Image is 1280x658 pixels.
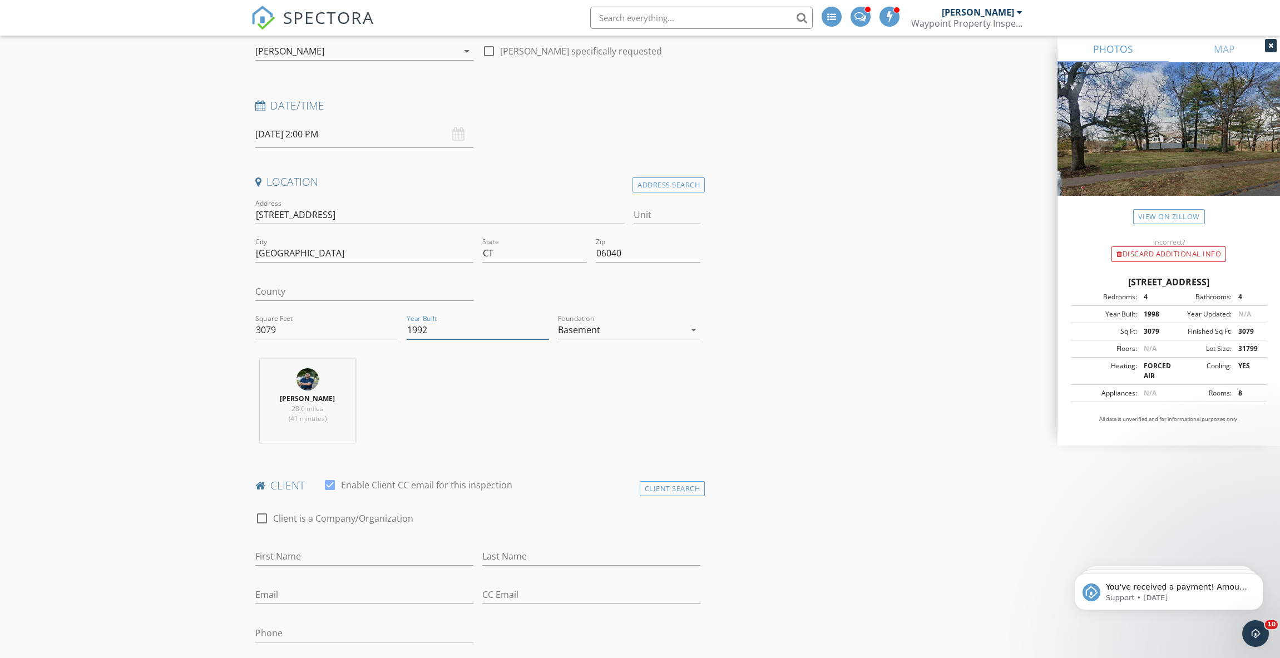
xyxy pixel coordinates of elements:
[1057,550,1280,628] iframe: Intercom notifications message
[1169,388,1232,398] div: Rooms:
[273,513,413,524] label: Client is a Company/Organization
[558,325,600,335] div: Basement
[1137,292,1169,302] div: 4
[1265,620,1278,629] span: 10
[1071,415,1267,423] p: All data is unverified and for informational purposes only.
[48,32,191,163] span: You've received a payment! Amount $850.00 Fee $0.00 Net $850.00 Transaction # pi_3SBynCK7snlDGpRF...
[640,481,705,496] div: Client Search
[1137,361,1169,381] div: FORCED AIR
[1169,326,1232,337] div: Finished Sq Ft:
[1169,361,1232,381] div: Cooling:
[283,6,374,29] span: SPECTORA
[255,46,324,56] div: [PERSON_NAME]
[1137,326,1169,337] div: 3079
[1232,361,1263,381] div: YES
[1169,292,1232,302] div: Bathrooms:
[255,98,701,113] h4: Date/Time
[500,46,662,57] label: [PERSON_NAME] specifically requested
[590,7,813,29] input: Search everything...
[289,414,327,423] span: (41 minutes)
[1074,292,1137,302] div: Bedrooms:
[1242,620,1269,647] iframe: Intercom live chat
[255,121,473,148] input: Select date
[1074,388,1137,398] div: Appliances:
[1137,309,1169,319] div: 1998
[1133,209,1205,224] a: View on Zillow
[1232,292,1263,302] div: 4
[291,404,323,413] span: 28.6 miles
[1074,326,1137,337] div: Sq Ft:
[1169,309,1232,319] div: Year Updated:
[1232,344,1263,354] div: 31799
[1071,275,1267,289] div: [STREET_ADDRESS]
[911,18,1022,29] div: Waypoint Property Inspections, LLC
[1232,326,1263,337] div: 3079
[687,323,700,337] i: arrow_drop_down
[1169,36,1280,62] a: MAP
[251,15,374,38] a: SPECTORA
[1169,344,1232,354] div: Lot Size:
[1144,388,1157,398] span: N/A
[460,44,473,58] i: arrow_drop_down
[48,43,192,53] p: Message from Support, sent 1d ago
[255,478,701,493] h4: client
[1238,309,1251,319] span: N/A
[1057,36,1169,62] a: PHOTOS
[1111,246,1226,262] div: Discard Additional info
[942,7,1014,18] div: [PERSON_NAME]
[1074,361,1137,381] div: Heating:
[1074,344,1137,354] div: Floors:
[1232,388,1263,398] div: 8
[255,175,701,189] h4: Location
[251,6,275,30] img: The Best Home Inspection Software - Spectora
[341,479,512,491] label: Enable Client CC email for this inspection
[632,177,705,192] div: Address Search
[1074,309,1137,319] div: Year Built:
[280,394,335,403] strong: [PERSON_NAME]
[1057,62,1280,222] img: streetview
[1144,344,1157,353] span: N/A
[296,368,319,390] img: 2b2a0036__copy.jpg
[1057,238,1280,246] div: Incorrect?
